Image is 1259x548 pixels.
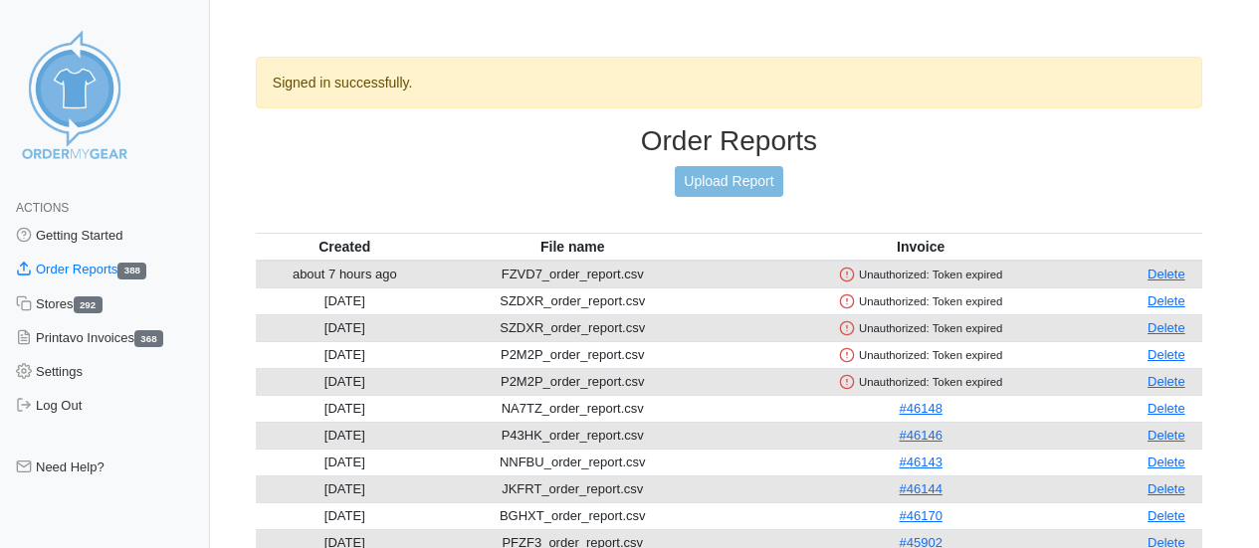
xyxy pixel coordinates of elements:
[434,261,712,288] td: FZVD7_order_report.csv
[1148,508,1185,523] a: Delete
[434,502,712,529] td: BGHXT_order_report.csv
[899,508,942,523] a: #46170
[434,395,712,422] td: NA7TZ_order_report.csv
[434,341,712,368] td: P2M2P_order_report.csv
[256,124,1202,158] h3: Order Reports
[434,287,712,314] td: SZDXR_order_report.csv
[434,449,712,475] td: NNFBU_order_report.csv
[256,475,434,502] td: [DATE]
[1148,293,1185,308] a: Delete
[256,261,434,288] td: about 7 hours ago
[16,201,69,215] span: Actions
[256,449,434,475] td: [DATE]
[1148,481,1185,496] a: Delete
[1148,320,1185,335] a: Delete
[712,233,1131,261] th: Invoice
[256,341,434,368] td: [DATE]
[256,314,434,341] td: [DATE]
[256,287,434,314] td: [DATE]
[899,428,942,443] a: #46146
[716,346,1127,364] div: Unauthorized: Token expired
[1148,428,1185,443] a: Delete
[434,368,712,395] td: P2M2P_order_report.csv
[716,373,1127,391] div: Unauthorized: Token expired
[256,422,434,449] td: [DATE]
[675,166,782,197] a: Upload Report
[899,481,942,496] a: #46144
[256,395,434,422] td: [DATE]
[256,368,434,395] td: [DATE]
[256,57,1202,108] div: Signed in successfully.
[74,296,103,313] span: 292
[117,263,146,279] span: 388
[1148,401,1185,416] a: Delete
[1148,374,1185,389] a: Delete
[434,233,712,261] th: File name
[256,502,434,529] td: [DATE]
[256,233,434,261] th: Created
[434,475,712,502] td: JKFRT_order_report.csv
[899,401,942,416] a: #46148
[1148,347,1185,362] a: Delete
[434,422,712,449] td: P43HK_order_report.csv
[716,292,1127,310] div: Unauthorized: Token expired
[1148,267,1185,281] a: Delete
[1148,455,1185,469] a: Delete
[899,455,942,469] a: #46143
[434,314,712,341] td: SZDXR_order_report.csv
[716,319,1127,337] div: Unauthorized: Token expired
[716,266,1127,283] div: Unauthorized: Token expired
[134,330,163,347] span: 368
